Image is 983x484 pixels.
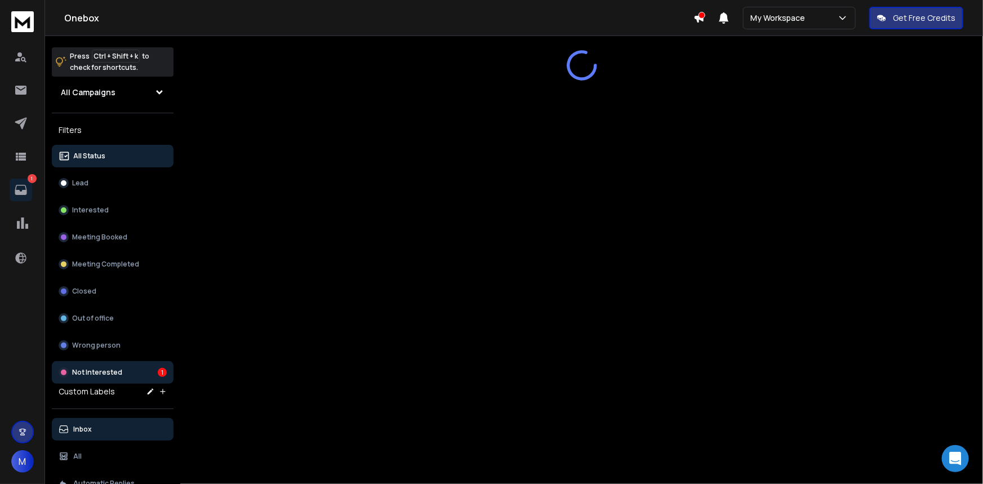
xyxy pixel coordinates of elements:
[61,87,115,98] h1: All Campaigns
[52,122,174,138] h3: Filters
[52,307,174,330] button: Out of office
[52,145,174,167] button: All Status
[52,199,174,221] button: Interested
[942,445,969,472] div: Open Intercom Messenger
[11,450,34,473] button: M
[52,253,174,276] button: Meeting Completed
[52,418,174,441] button: Inbox
[59,386,115,397] h3: Custom Labels
[72,314,114,323] p: Out of office
[73,452,82,461] p: All
[893,12,955,24] p: Get Free Credits
[750,12,809,24] p: My Workspace
[28,174,37,183] p: 1
[11,11,34,32] img: logo
[72,179,88,188] p: Lead
[52,172,174,194] button: Lead
[52,226,174,248] button: Meeting Booked
[72,206,109,215] p: Interested
[52,280,174,303] button: Closed
[52,81,174,104] button: All Campaigns
[72,260,139,269] p: Meeting Completed
[10,179,32,201] a: 1
[64,11,693,25] h1: Onebox
[92,50,140,63] span: Ctrl + Shift + k
[52,361,174,384] button: Not Interested1
[869,7,963,29] button: Get Free Credits
[73,152,105,161] p: All Status
[72,287,96,296] p: Closed
[70,51,149,73] p: Press to check for shortcuts.
[52,334,174,357] button: Wrong person
[52,445,174,468] button: All
[72,368,122,377] p: Not Interested
[72,341,121,350] p: Wrong person
[72,233,127,242] p: Meeting Booked
[158,368,167,377] div: 1
[73,425,92,434] p: Inbox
